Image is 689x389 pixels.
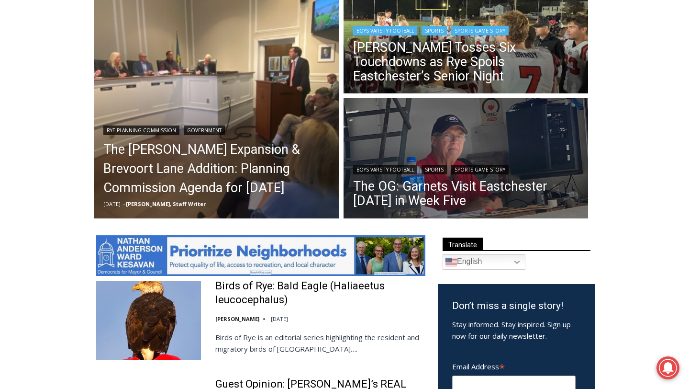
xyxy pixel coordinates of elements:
[452,357,576,374] label: Email Address
[422,26,447,35] a: Sports
[443,238,483,251] span: Translate
[0,95,143,119] a: [PERSON_NAME] Read Sanctuary Fall Fest: [DATE]
[103,126,179,135] a: Rye Planning Commission
[422,165,447,174] a: Sports
[451,165,509,174] a: Sports Game Story
[103,140,329,197] a: The [PERSON_NAME] Expansion & Brevoort Lane Addition: Planning Commission Agenda for [DATE]
[353,179,579,208] a: The OG: Garnets Visit Eastchester [DATE] in Week Five
[215,332,425,355] p: Birds of Rye is an editorial series highlighting the resident and migratory birds of [GEOGRAPHIC_...
[353,24,579,35] div: | |
[215,279,425,307] a: Birds of Rye: Bald Eagle (Haliaeetus leucocephalus)
[184,126,225,135] a: Government
[271,315,288,322] time: [DATE]
[103,124,329,135] div: |
[353,163,579,174] div: | |
[107,81,110,91] div: /
[0,0,95,95] img: s_800_29ca6ca9-f6cc-433c-a631-14f6620ca39b.jpeg
[452,319,581,342] p: Stay informed. Stay inspired. Sign up now for our daily newsletter.
[451,26,509,35] a: Sports Game Story
[103,200,121,207] time: [DATE]
[215,315,259,322] a: [PERSON_NAME]
[100,81,105,91] div: 1
[123,200,126,207] span: –
[230,93,464,119] a: Intern @ [DOMAIN_NAME]
[8,96,127,118] h4: [PERSON_NAME] Read Sanctuary Fall Fest: [DATE]
[100,28,138,79] div: Co-sponsored by Westchester County Parks
[443,254,525,270] a: English
[344,98,589,221] img: (PHOTO" Steve “The OG” Feeney in the press box at Rye High School's Nugent Stadium, 2022.)
[112,81,116,91] div: 6
[353,40,579,83] a: [PERSON_NAME] Tosses Six Touchdowns as Rye Spoils Eastchester’s Senior Night
[445,256,457,268] img: en
[452,298,581,314] h3: Don’t miss a single story!
[353,26,417,35] a: Boys Varsity Football
[250,95,444,117] span: Intern @ [DOMAIN_NAME]
[126,200,206,207] a: [PERSON_NAME], Staff Writer
[353,165,417,174] a: Boys Varsity Football
[344,98,589,221] a: Read More The OG: Garnets Visit Eastchester Today in Week Five
[96,281,201,360] img: Birds of Rye: Bald Eagle (Haliaeetus leucocephalus)
[242,0,452,93] div: "[PERSON_NAME] and I covered the [DATE] Parade, which was a really eye opening experience as I ha...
